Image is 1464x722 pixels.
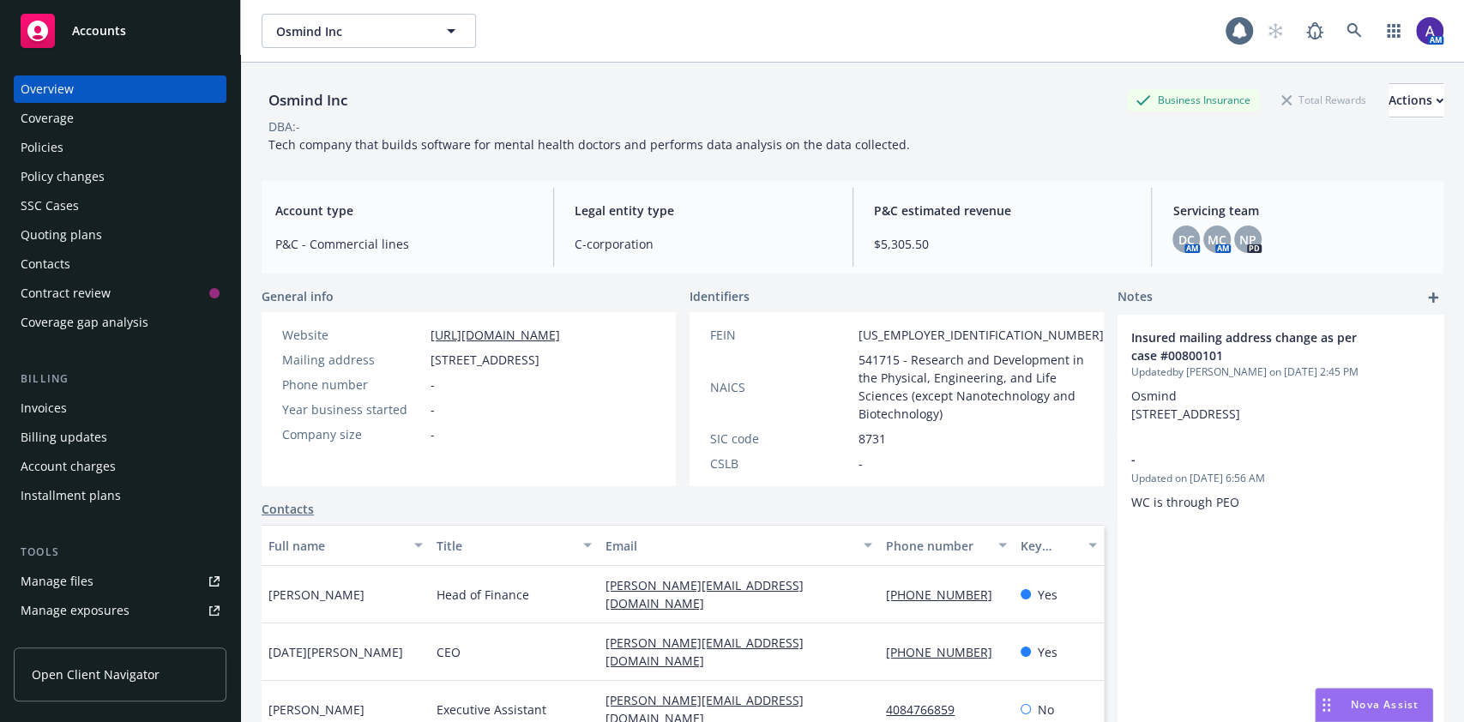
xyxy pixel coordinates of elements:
[21,250,70,278] div: Contacts
[599,525,879,566] button: Email
[268,136,910,153] span: Tech company that builds software for mental health doctors and performs data analysis on the dat...
[21,424,107,451] div: Billing updates
[1273,89,1375,111] div: Total Rewards
[859,326,1104,344] span: [US_EMPLOYER_IDENTIFICATION_NUMBER]
[14,105,226,132] a: Coverage
[14,424,226,451] a: Billing updates
[282,351,424,369] div: Mailing address
[874,235,1131,253] span: $5,305.50
[1021,537,1078,555] div: Key contact
[1377,14,1411,48] a: Switch app
[431,327,560,343] a: [URL][DOMAIN_NAME]
[14,482,226,509] a: Installment plans
[14,309,226,336] a: Coverage gap analysis
[21,221,102,249] div: Quoting plans
[14,192,226,220] a: SSC Cases
[276,22,425,40] span: Osmind Inc
[282,425,424,443] div: Company size
[1298,14,1332,48] a: Report a Bug
[262,14,476,48] button: Osmind Inc
[21,453,116,480] div: Account charges
[1315,688,1433,722] button: Nova Assist
[14,626,226,653] a: Manage certificates
[1239,231,1256,249] span: NP
[14,568,226,595] a: Manage files
[14,370,226,388] div: Billing
[431,351,539,369] span: [STREET_ADDRESS]
[690,287,750,305] span: Identifiers
[605,635,804,669] a: [PERSON_NAME][EMAIL_ADDRESS][DOMAIN_NAME]
[437,643,461,661] span: CEO
[262,89,354,111] div: Osmind Inc
[1118,287,1153,308] span: Notes
[1131,387,1430,423] p: Osmind [STREET_ADDRESS]
[1014,525,1104,566] button: Key contact
[886,644,1006,660] a: [PHONE_NUMBER]
[14,280,226,307] a: Contract review
[1351,697,1419,712] span: Nova Assist
[282,376,424,394] div: Phone number
[32,665,160,683] span: Open Client Navigator
[262,287,334,305] span: General info
[1131,450,1385,468] span: -
[14,221,226,249] a: Quoting plans
[268,537,404,555] div: Full name
[14,250,226,278] a: Contacts
[262,525,430,566] button: Full name
[575,235,832,253] span: C-corporation
[1389,83,1443,117] button: Actions
[1118,436,1443,525] div: -Updated on [DATE] 6:56 AMWC is through PEO
[710,430,852,448] div: SIC code
[437,701,546,719] span: Executive Assistant
[1131,328,1385,364] span: Insured mailing address change as per case #00800101
[710,454,852,472] div: CSLB
[21,394,67,422] div: Invoices
[430,525,598,566] button: Title
[1038,586,1057,604] span: Yes
[1118,315,1443,436] div: Insured mailing address change as per case #00800101Updatedby [PERSON_NAME] on [DATE] 2:45 PMOsmi...
[262,500,314,518] a: Contacts
[268,643,403,661] span: [DATE][PERSON_NAME]
[21,163,105,190] div: Policy changes
[1131,494,1239,510] span: WC is through PEO
[275,235,533,253] span: P&C - Commercial lines
[21,568,93,595] div: Manage files
[1258,14,1292,48] a: Start snowing
[282,326,424,344] div: Website
[14,597,226,624] a: Manage exposures
[268,701,364,719] span: [PERSON_NAME]
[21,482,121,509] div: Installment plans
[14,544,226,561] div: Tools
[21,280,111,307] div: Contract review
[431,376,435,394] span: -
[859,351,1104,423] span: 541715 - Research and Development in the Physical, Engineering, and Life Sciences (except Nanotec...
[1038,643,1057,661] span: Yes
[21,309,148,336] div: Coverage gap analysis
[1337,14,1371,48] a: Search
[1127,89,1259,111] div: Business Insurance
[21,134,63,161] div: Policies
[275,202,533,220] span: Account type
[605,537,853,555] div: Email
[14,134,226,161] a: Policies
[21,597,130,624] div: Manage exposures
[879,525,1014,566] button: Phone number
[886,701,968,718] a: 4084766859
[14,163,226,190] a: Policy changes
[710,378,852,396] div: NAICS
[859,454,863,472] span: -
[268,117,300,135] div: DBA: -
[1038,701,1054,719] span: No
[14,75,226,103] a: Overview
[21,626,133,653] div: Manage certificates
[21,75,74,103] div: Overview
[874,202,1131,220] span: P&C estimated revenue
[14,7,226,55] a: Accounts
[282,400,424,418] div: Year business started
[1316,689,1337,721] div: Drag to move
[431,400,435,418] span: -
[886,537,988,555] div: Phone number
[21,105,74,132] div: Coverage
[14,453,226,480] a: Account charges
